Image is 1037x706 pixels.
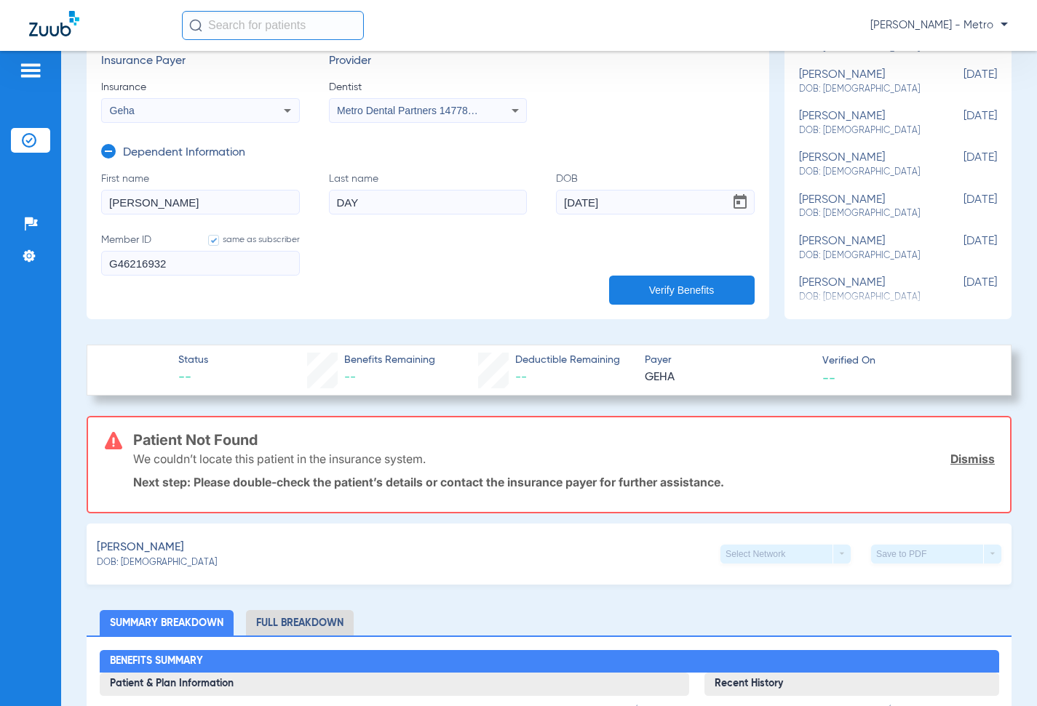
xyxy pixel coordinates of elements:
span: GEHA [645,369,810,387]
span: DOB: [DEMOGRAPHIC_DATA] [97,557,217,570]
input: Last name [329,190,528,214]
span: -- [344,372,356,383]
h3: Dependent Information [123,146,245,161]
span: DOB: [DEMOGRAPHIC_DATA] [799,83,925,96]
span: Deductible Remaining [515,353,620,368]
h3: Patient & Plan Information [100,673,689,696]
input: Search for patients [182,11,364,40]
label: same as subscriber [194,233,300,247]
span: [DATE] [924,151,997,178]
p: Next step: Please double-check the patient’s details or contact the insurance payer for further a... [133,475,995,489]
input: First name [101,190,300,214]
button: Open calendar [726,188,755,217]
img: hamburger-icon [19,62,42,79]
span: Benefits Remaining [344,353,435,368]
span: Metro Dental Partners 1477819555 [337,105,496,116]
span: DOB: [DEMOGRAPHIC_DATA] [799,124,925,137]
h3: Insurance Payer [101,55,300,69]
img: error-icon [105,432,122,449]
div: [PERSON_NAME] [799,68,925,95]
input: Member IDsame as subscriber [101,251,300,276]
div: [PERSON_NAME] [799,235,925,262]
iframe: Chat Widget [964,636,1037,706]
div: [PERSON_NAME] [799,276,925,303]
span: DOB: [DEMOGRAPHIC_DATA] [799,166,925,179]
span: DOB: [DEMOGRAPHIC_DATA] [799,207,925,220]
span: Geha [110,105,135,116]
li: Summary Breakdown [100,610,234,635]
span: Status [178,353,208,368]
button: Verify Benefits [609,276,755,305]
div: [PERSON_NAME] [799,110,925,137]
span: Dentist [329,80,528,95]
span: [PERSON_NAME] [97,539,184,557]
span: Payer [645,353,810,368]
h3: Provider [329,55,528,69]
span: -- [178,369,208,387]
h3: Recent History [704,673,999,696]
div: [PERSON_NAME] [799,193,925,220]
img: Search Icon [189,19,202,32]
span: [PERSON_NAME] - Metro [870,18,1008,33]
span: [DATE] [924,193,997,220]
span: Insurance [101,80,300,95]
span: [DATE] [924,110,997,137]
span: Verified On [822,353,988,369]
span: -- [515,372,527,383]
img: Zuub Logo [29,11,79,36]
span: [DATE] [924,235,997,262]
div: [PERSON_NAME] [799,151,925,178]
span: -- [822,370,835,385]
h3: Patient Not Found [133,433,995,447]
span: [DATE] [924,276,997,303]
label: DOB [556,172,755,214]
span: [DATE] [924,68,997,95]
label: Last name [329,172,528,214]
h2: Benefits Summary [100,650,999,673]
a: Dismiss [950,452,995,466]
li: Full Breakdown [246,610,354,635]
label: First name [101,172,300,214]
label: Member ID [101,233,300,276]
input: DOBOpen calendar [556,190,755,214]
span: DOB: [DEMOGRAPHIC_DATA] [799,249,925,262]
p: We couldn’t locate this patient in the insurance system. [133,452,426,466]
